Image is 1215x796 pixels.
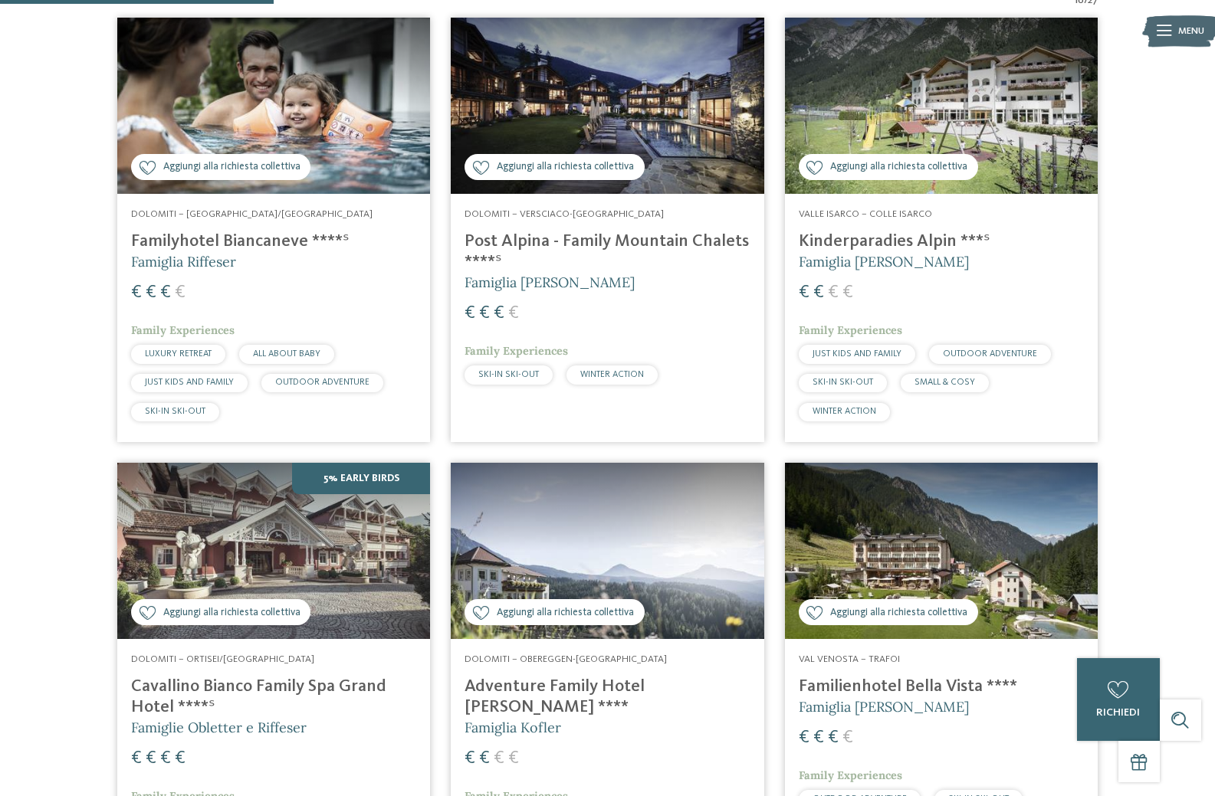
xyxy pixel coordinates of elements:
span: Aggiungi alla richiesta collettiva [497,160,634,175]
span: OUTDOOR ADVENTURE [275,378,369,387]
span: JUST KIDS AND FAMILY [145,378,234,387]
span: € [799,283,809,302]
span: Famiglia [PERSON_NAME] [465,274,635,291]
span: Famiglia [PERSON_NAME] [799,253,969,270]
span: € [146,283,156,302]
span: Aggiungi alla richiesta collettiva [497,606,634,621]
span: € [842,729,853,747]
span: WINTER ACTION [813,407,876,416]
span: Dolomiti – Versciaco-[GEOGRAPHIC_DATA] [465,209,664,219]
span: SKI-IN SKI-OUT [813,378,873,387]
span: Valle Isarco – Colle Isarco [799,209,932,219]
span: € [465,749,475,768]
span: Family Experiences [799,768,902,782]
span: € [813,729,824,747]
span: Aggiungi alla richiesta collettiva [830,606,967,621]
span: Aggiungi alla richiesta collettiva [830,160,967,175]
span: JUST KIDS AND FAMILY [813,349,901,359]
span: € [479,749,490,768]
span: Dolomiti – [GEOGRAPHIC_DATA]/[GEOGRAPHIC_DATA] [131,209,373,219]
img: Cercate un hotel per famiglie? Qui troverete solo i migliori! [117,18,430,194]
span: € [146,749,156,768]
img: Kinderparadies Alpin ***ˢ [785,18,1098,194]
span: Famiglia [PERSON_NAME] [799,698,969,716]
span: € [465,304,475,323]
span: Famiglia Riffeser [131,253,236,270]
span: € [131,283,142,302]
span: SKI-IN SKI-OUT [478,370,539,379]
span: € [160,749,171,768]
h4: Post Alpina - Family Mountain Chalets ****ˢ [465,231,750,273]
span: € [508,304,519,323]
img: Family Spa Grand Hotel Cavallino Bianco ****ˢ [117,463,430,639]
span: € [479,304,490,323]
h4: Adventure Family Hotel [PERSON_NAME] **** [465,676,750,718]
span: richiedi [1096,707,1140,718]
span: € [842,283,853,302]
img: Adventure Family Hotel Maria **** [451,463,763,639]
span: € [799,729,809,747]
span: € [813,283,824,302]
h4: Familienhotel Bella Vista **** [799,676,1084,697]
span: € [508,749,519,768]
span: Family Experiences [131,323,235,337]
span: SMALL & COSY [915,378,975,387]
span: Aggiungi alla richiesta collettiva [163,606,300,621]
a: Cercate un hotel per famiglie? Qui troverete solo i migliori! Aggiungi alla richiesta collettiva ... [451,18,763,442]
h4: Cavallino Bianco Family Spa Grand Hotel ****ˢ [131,676,416,718]
a: richiedi [1077,658,1160,741]
span: € [828,729,839,747]
span: OUTDOOR ADVENTURE [943,349,1037,359]
span: € [175,749,186,768]
span: € [828,283,839,302]
span: LUXURY RETREAT [145,349,212,359]
span: ALL ABOUT BABY [253,349,320,359]
h4: Kinderparadies Alpin ***ˢ [799,231,1084,252]
span: € [160,283,171,302]
span: Famiglia Kofler [465,719,561,736]
span: € [494,304,504,323]
span: € [131,749,142,768]
span: Famiglie Obletter e Riffeser [131,719,307,736]
span: WINTER ACTION [580,370,644,379]
span: SKI-IN SKI-OUT [145,407,205,416]
img: Cercate un hotel per famiglie? Qui troverete solo i migliori! [785,463,1098,639]
a: Cercate un hotel per famiglie? Qui troverete solo i migliori! Aggiungi alla richiesta collettiva ... [785,18,1098,442]
span: Family Experiences [799,323,902,337]
span: Dolomiti – Obereggen-[GEOGRAPHIC_DATA] [465,654,667,664]
img: Post Alpina - Family Mountain Chalets ****ˢ [451,18,763,194]
span: Family Experiences [465,344,568,358]
a: Cercate un hotel per famiglie? Qui troverete solo i migliori! Aggiungi alla richiesta collettiva ... [117,18,430,442]
span: € [175,283,186,302]
h4: Familyhotel Biancaneve ****ˢ [131,231,416,252]
span: Dolomiti – Ortisei/[GEOGRAPHIC_DATA] [131,654,314,664]
span: Val Venosta – Trafoi [799,654,900,664]
span: € [494,749,504,768]
span: Aggiungi alla richiesta collettiva [163,160,300,175]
